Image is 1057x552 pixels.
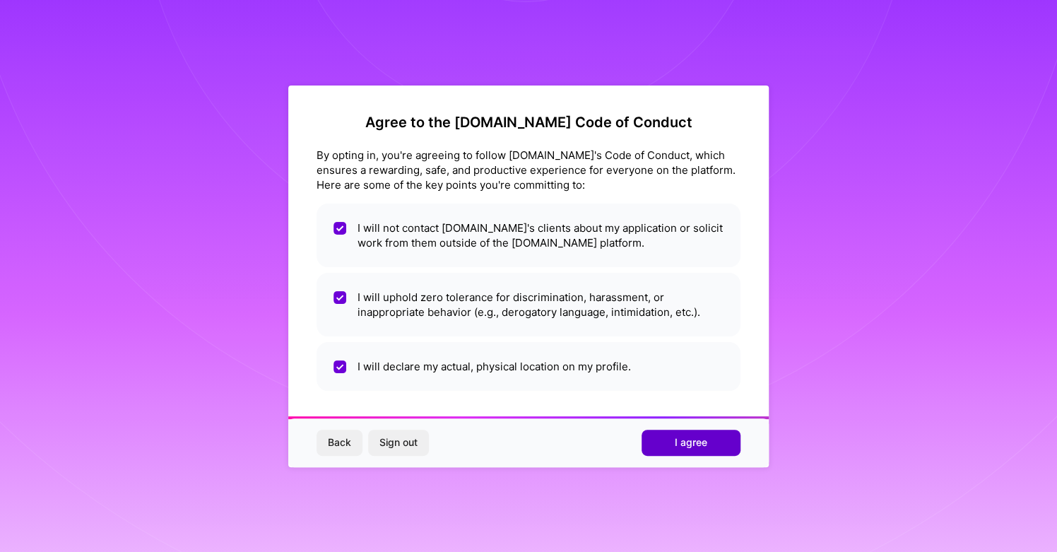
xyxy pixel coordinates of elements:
li: I will uphold zero tolerance for discrimination, harassment, or inappropriate behavior (e.g., der... [317,273,740,336]
li: I will not contact [DOMAIN_NAME]'s clients about my application or solicit work from them outside... [317,204,740,267]
button: Sign out [368,430,429,455]
div: By opting in, you're agreeing to follow [DOMAIN_NAME]'s Code of Conduct, which ensures a rewardin... [317,148,740,192]
h2: Agree to the [DOMAIN_NAME] Code of Conduct [317,114,740,131]
span: I agree [675,435,707,450]
span: Sign out [379,435,418,450]
button: Back [317,430,362,455]
li: I will declare my actual, physical location on my profile. [317,342,740,391]
button: I agree [642,430,740,455]
span: Back [328,435,351,450]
